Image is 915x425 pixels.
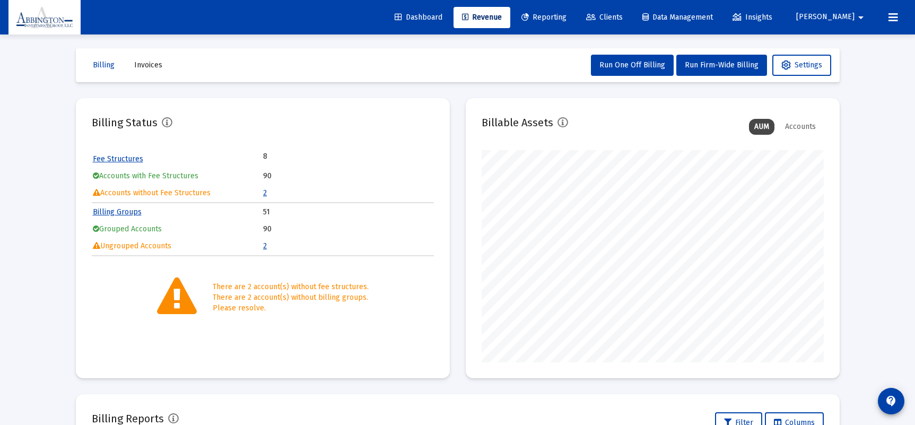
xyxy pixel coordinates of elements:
a: Billing Groups [93,207,142,216]
a: 2 [263,188,267,197]
h2: Billable Assets [482,114,553,131]
a: Data Management [634,7,721,28]
span: Run Firm-Wide Billing [685,60,759,70]
div: Please resolve. [213,303,369,314]
span: Run One Off Billing [599,60,665,70]
td: 51 [263,204,433,220]
button: Run Firm-Wide Billing [676,55,767,76]
a: Fee Structures [93,154,143,163]
a: 2 [263,241,267,250]
a: Reporting [513,7,575,28]
span: Billing [93,60,115,70]
span: Data Management [642,13,713,22]
span: Revenue [462,13,502,22]
button: Invoices [126,55,171,76]
a: Clients [578,7,631,28]
td: 8 [263,151,348,162]
div: There are 2 account(s) without fee structures. [213,282,369,292]
button: Billing [84,55,123,76]
span: Reporting [521,13,567,22]
a: Insights [724,7,781,28]
span: Clients [586,13,623,22]
td: Accounts with Fee Structures [93,168,263,184]
div: There are 2 account(s) without billing groups. [213,292,369,303]
span: Insights [733,13,772,22]
mat-icon: arrow_drop_down [855,7,867,28]
td: 90 [263,168,433,184]
span: Invoices [134,60,162,70]
img: Dashboard [16,7,73,28]
td: 90 [263,221,433,237]
div: Accounts [780,119,821,135]
div: AUM [749,119,774,135]
button: [PERSON_NAME] [783,6,880,28]
mat-icon: contact_support [885,395,897,407]
td: Ungrouped Accounts [93,238,263,254]
button: Settings [772,55,831,76]
span: [PERSON_NAME] [796,13,855,22]
td: Grouped Accounts [93,221,263,237]
h2: Billing Status [92,114,158,131]
a: Revenue [454,7,510,28]
span: Dashboard [395,13,442,22]
button: Run One Off Billing [591,55,674,76]
a: Dashboard [386,7,451,28]
span: Settings [781,60,822,70]
td: Accounts without Fee Structures [93,185,263,201]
